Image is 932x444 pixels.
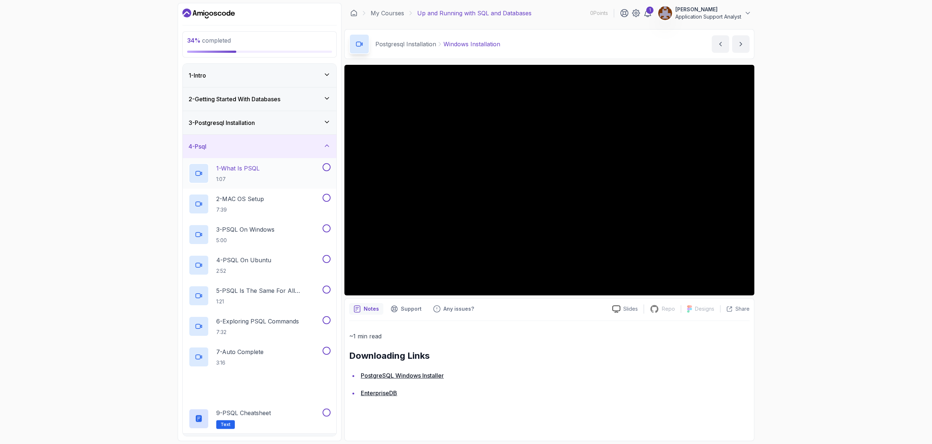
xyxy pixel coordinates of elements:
[216,176,260,183] p: 1:07
[216,359,264,366] p: 3:16
[216,298,321,305] p: 1:21
[675,13,741,20] p: Application Support Analyst
[216,256,271,264] p: 4 - PSQL On Ubuntu
[349,303,383,315] button: notes button
[712,35,729,53] button: previous content
[443,305,474,313] p: Any issues?
[189,316,331,337] button: 6-Exploring PSQL Commands7:32
[720,305,750,313] button: Share
[658,6,672,20] img: user profile image
[349,331,750,341] p: ~1 min read
[189,255,331,275] button: 4-PSQL On Ubuntu2:52
[371,9,404,17] a: My Courses
[183,64,336,87] button: 1-Intro
[221,421,230,427] span: Text
[189,194,331,214] button: 2-MAC OS Setup7:39
[658,6,751,20] button: user profile image[PERSON_NAME]Application Support Analyst
[590,9,608,17] p: 0 Points
[344,65,754,295] iframe: 3 - Windows Installation
[732,35,750,53] button: next content
[189,224,331,245] button: 3-PSQL On Windows5:00
[182,8,235,19] a: Dashboard
[216,286,321,295] p: 5 - PSQL Is The Same For All Operating Systems
[189,142,206,151] h3: 4 - Psql
[183,87,336,111] button: 2-Getting Started With Databases
[735,305,750,313] p: Share
[662,305,675,313] p: Repo
[189,347,331,367] button: 7-Auto Complete3:16
[646,7,653,14] div: 1
[189,163,331,184] button: 1-What Is PSQL1:07
[216,195,264,203] p: 2 - MAC OS Setup
[216,206,264,213] p: 7:39
[216,164,260,173] p: 1 - What Is PSQL
[216,267,271,275] p: 2:52
[189,286,331,306] button: 5-PSQL Is The Same For All Operating Systems1:21
[216,225,275,234] p: 3 - PSQL On Windows
[189,408,331,429] button: 9-PSQL CheatsheetText
[189,71,206,80] h3: 1 - Intro
[364,305,379,313] p: Notes
[216,317,299,326] p: 6 - Exploring PSQL Commands
[187,37,231,44] span: completed
[361,389,397,397] a: EnterpriseDB
[643,9,652,17] a: 1
[675,6,741,13] p: [PERSON_NAME]
[216,329,299,336] p: 7:32
[350,9,358,17] a: Dashboard
[216,408,271,417] p: 9 - PSQL Cheatsheet
[189,95,280,103] h3: 2 - Getting Started With Databases
[401,305,422,313] p: Support
[361,372,444,379] a: PostgreSQL Windows Installer
[375,40,436,48] p: Postgresql Installation
[386,303,426,315] button: Support button
[623,305,638,313] p: Slides
[695,305,714,313] p: Designs
[429,303,478,315] button: Feedback button
[349,350,750,362] h2: Downloading Links
[183,135,336,158] button: 4-Psql
[216,237,275,244] p: 5:00
[417,9,532,17] p: Up and Running with SQL and Databases
[607,305,644,313] a: Slides
[183,111,336,134] button: 3-Postgresql Installation
[216,347,264,356] p: 7 - Auto Complete
[443,40,500,48] p: Windows Installation
[187,37,201,44] span: 34 %
[189,118,255,127] h3: 3 - Postgresql Installation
